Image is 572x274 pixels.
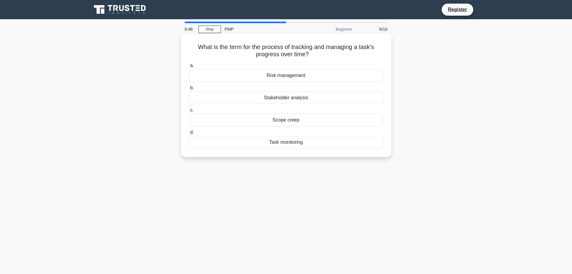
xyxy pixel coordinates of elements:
a: Stop [198,26,221,33]
div: Stakeholder analysis [189,91,383,104]
div: PMP [221,23,304,35]
div: 6/10 [356,23,391,35]
span: c. [190,107,194,112]
h5: What is the term for the process of tracking and managing a task's progress over time? [188,43,384,58]
span: b. [190,85,194,90]
span: d. [190,130,194,135]
div: Beginner [304,23,356,35]
a: Register [444,6,471,13]
div: Scope creep [189,114,383,126]
div: Risk management [189,69,383,82]
div: 9:48 [181,23,198,35]
span: a. [190,63,194,68]
div: Task monitoring [189,136,383,149]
